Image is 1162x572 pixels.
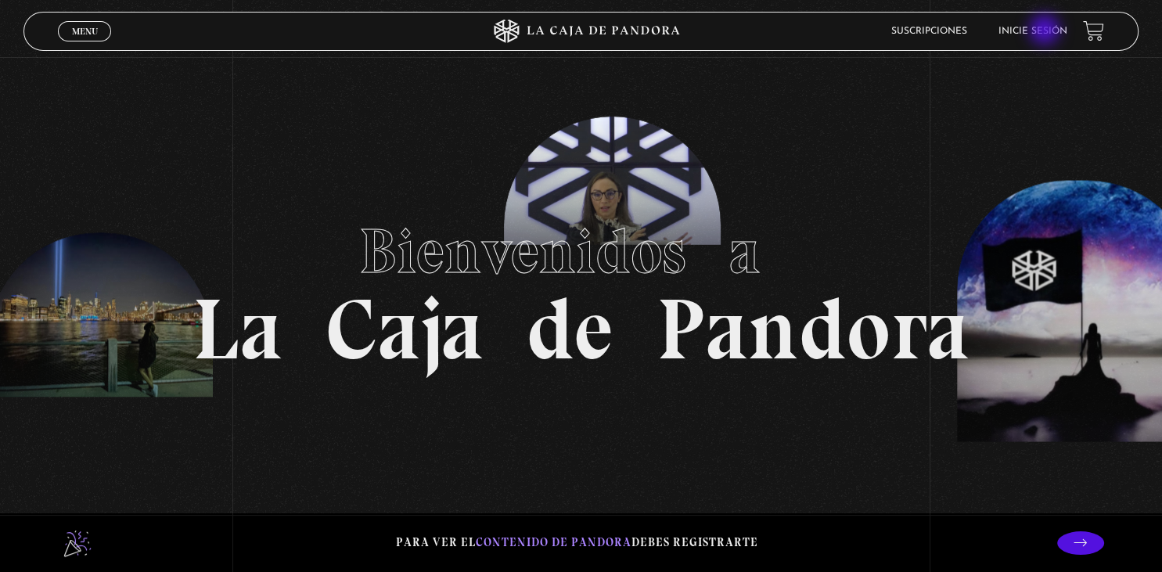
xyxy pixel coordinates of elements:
span: Cerrar [67,39,103,50]
a: Inicie sesión [998,27,1067,36]
p: Para ver el debes registrarte [396,532,758,553]
h1: La Caja de Pandora [192,200,970,372]
span: Bienvenidos a [359,214,804,289]
span: Menu [72,27,98,36]
a: Suscripciones [891,27,967,36]
a: View your shopping cart [1083,20,1104,41]
span: contenido de Pandora [476,535,631,549]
